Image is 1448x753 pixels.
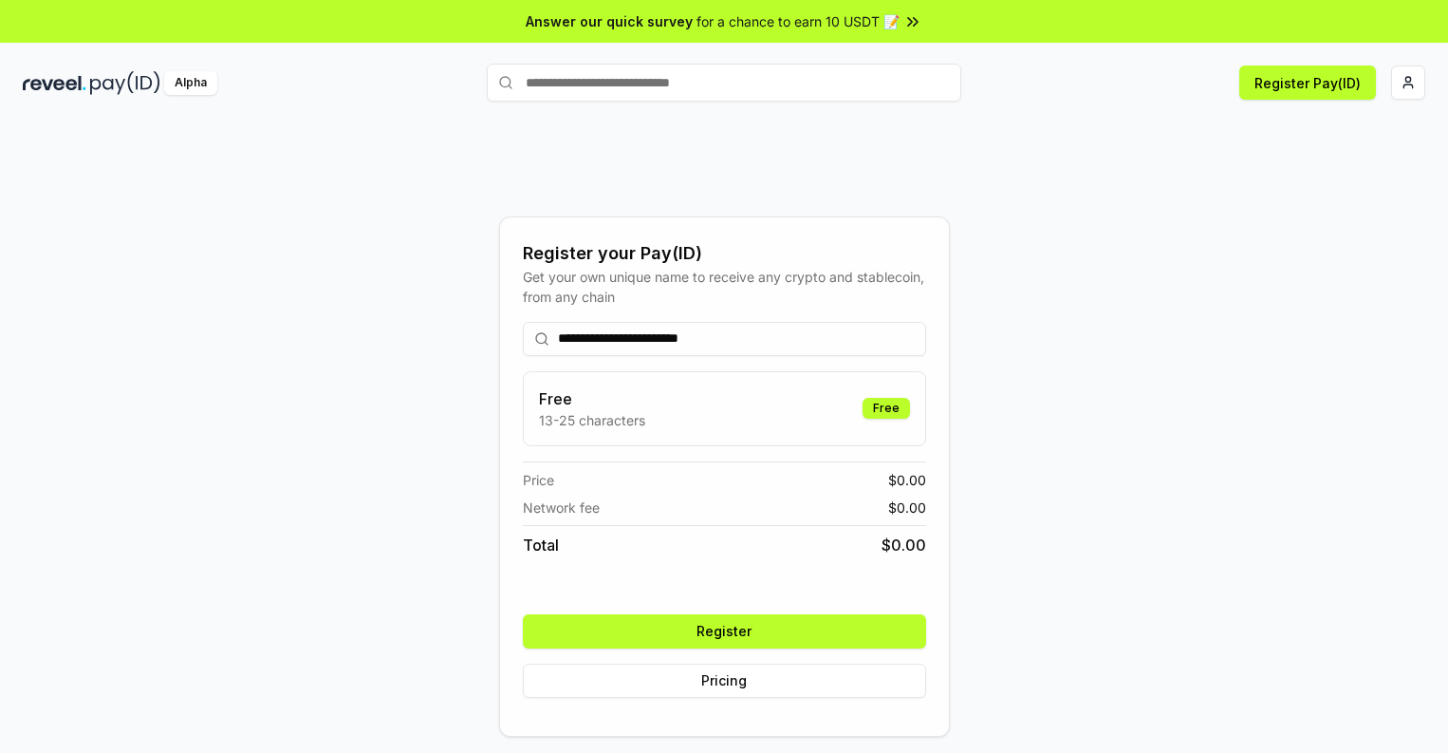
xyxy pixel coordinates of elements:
[523,498,600,518] span: Network fee
[882,534,926,556] span: $ 0.00
[523,664,926,698] button: Pricing
[1239,66,1376,100] button: Register Pay(ID)
[164,71,217,95] div: Alpha
[539,410,645,430] p: 13-25 characters
[888,470,926,490] span: $ 0.00
[23,71,86,95] img: reveel_dark
[539,387,645,410] h3: Free
[523,614,926,649] button: Register
[523,240,926,267] div: Register your Pay(ID)
[523,267,926,307] div: Get your own unique name to receive any crypto and stablecoin, from any chain
[888,498,926,518] span: $ 0.00
[863,398,910,419] div: Free
[526,11,693,31] span: Answer our quick survey
[523,534,559,556] span: Total
[523,470,554,490] span: Price
[696,11,900,31] span: for a chance to earn 10 USDT 📝
[90,71,160,95] img: pay_id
